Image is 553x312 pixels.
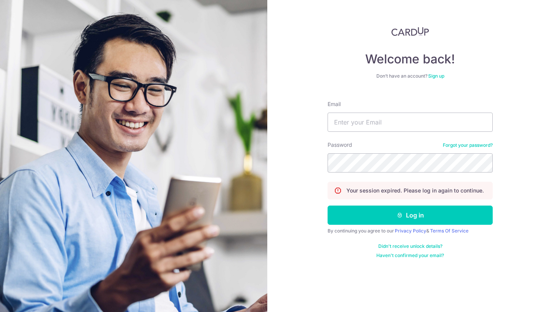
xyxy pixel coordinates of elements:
[328,73,493,79] div: Don’t have an account?
[328,206,493,225] button: Log in
[378,243,442,249] a: Didn't receive unlock details?
[346,187,484,194] p: Your session expired. Please log in again to continue.
[328,51,493,67] h4: Welcome back!
[443,142,493,148] a: Forgot your password?
[430,228,469,234] a: Terms Of Service
[391,27,429,36] img: CardUp Logo
[328,100,341,108] label: Email
[376,252,444,259] a: Haven't confirmed your email?
[328,141,352,149] label: Password
[328,228,493,234] div: By continuing you agree to our &
[328,113,493,132] input: Enter your Email
[395,228,426,234] a: Privacy Policy
[428,73,444,79] a: Sign up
